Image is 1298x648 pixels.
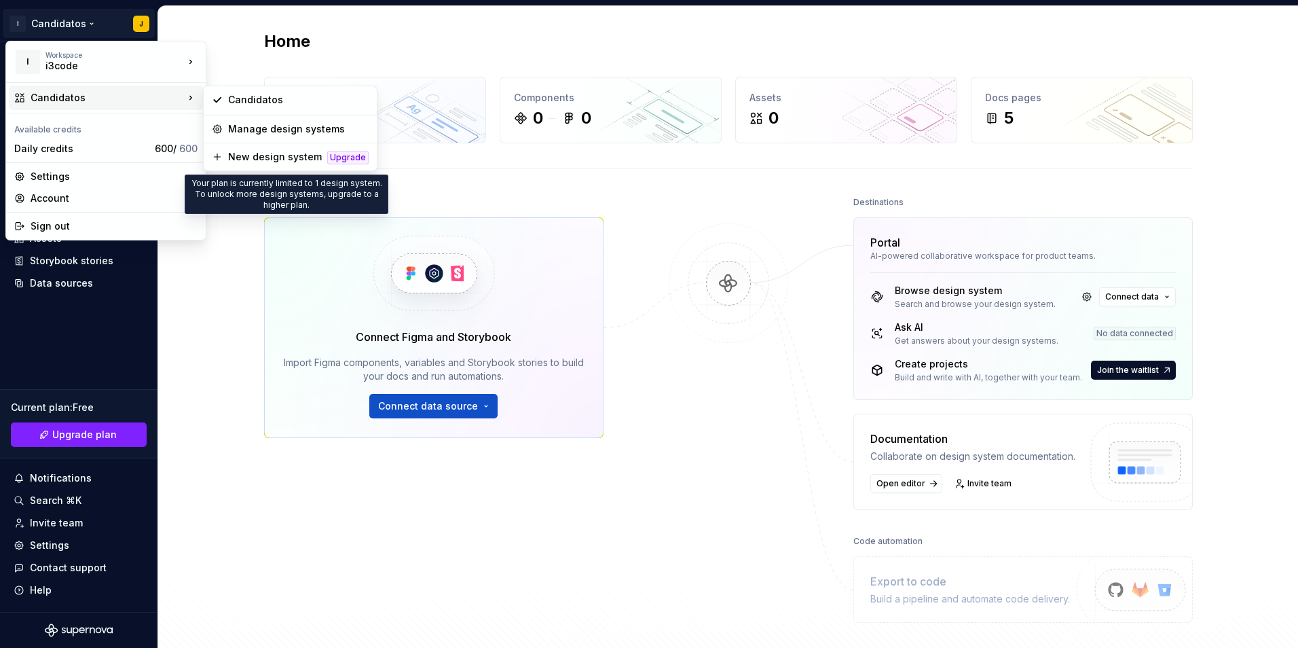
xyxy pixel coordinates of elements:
[31,219,198,233] div: Sign out
[45,59,161,73] div: i3code
[31,170,198,183] div: Settings
[31,91,184,105] div: Candidatos
[16,50,40,74] div: I
[45,51,184,59] div: Workspace
[228,150,322,164] div: New design system
[155,143,198,154] span: 600 /
[31,192,198,205] div: Account
[9,116,203,138] div: Available credits
[14,142,149,156] div: Daily credits
[228,122,369,136] div: Manage design systems
[327,151,369,164] div: Upgrade
[179,143,198,154] span: 600
[228,93,369,107] div: Candidatos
